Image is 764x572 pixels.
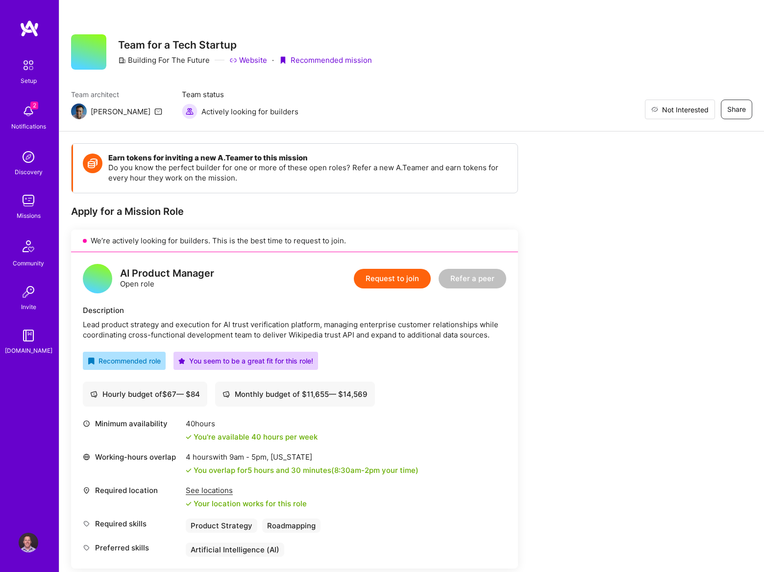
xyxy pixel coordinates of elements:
[20,20,39,37] img: logo
[17,234,40,258] img: Community
[727,104,746,114] span: Share
[186,498,307,509] div: Your location works for this role
[354,269,431,288] button: Request to join
[91,106,150,117] div: [PERSON_NAME]
[186,432,318,442] div: You're available 40 hours per week
[334,466,380,475] span: 8:30am - 2pm
[19,102,38,121] img: bell
[439,269,506,288] button: Refer a peer
[30,102,38,109] span: 2
[21,302,36,312] div: Invite
[186,543,284,557] div: Artificial Intelligence (AI)
[645,100,715,119] button: Not Interested
[662,104,709,115] span: Not Interested
[154,107,162,115] i: icon Mail
[118,55,210,65] div: Building For The Future
[83,418,181,429] div: Minimum availability
[120,268,214,279] div: AI Product Manager
[88,356,161,366] div: Recommended role
[721,100,752,119] button: Share
[71,230,518,252] div: We’re actively looking for builders. This is the best time to request to join.
[83,420,90,427] i: icon Clock
[222,390,230,398] i: icon Cash
[272,55,274,65] div: ·
[229,55,267,65] a: Website
[83,519,181,529] div: Required skills
[108,162,508,183] p: Do you know the perfect builder for one or more of these open roles? Refer a new A.Teamer and ear...
[71,205,518,218] div: Apply for a Mission Role
[118,39,372,51] h3: Team for a Tech Startup
[83,154,102,173] img: Token icon
[83,319,506,340] div: Lead product strategy and execution for AI trust verification platform, managing enterprise custo...
[83,453,90,461] i: icon World
[83,543,181,553] div: Preferred skills
[19,533,38,552] img: User Avatar
[108,154,508,162] h4: Earn tokens for inviting a new A.Teamer to this mission
[18,55,39,76] img: setup
[194,465,419,475] div: You overlap for 5 hours and 30 minutes ( your time)
[71,104,87,119] img: Team Architect
[13,258,44,268] div: Community
[182,89,298,100] span: Team status
[17,210,41,221] div: Missions
[90,389,200,399] div: Hourly budget of $ 67 — $ 84
[120,268,214,289] div: Open role
[227,452,271,462] span: 9am - 5pm ,
[15,167,43,177] div: Discovery
[83,452,181,462] div: Working-hours overlap
[178,358,185,364] i: icon PurpleStar
[83,544,90,551] i: icon Tag
[83,487,90,494] i: icon Location
[90,390,98,398] i: icon Cash
[651,106,658,113] i: icon EyeClosed
[279,56,287,64] i: icon PurpleRibbon
[11,121,46,131] div: Notifications
[186,501,192,507] i: icon Check
[186,434,192,440] i: icon Check
[19,191,38,210] img: teamwork
[88,358,95,364] i: icon RecommendedBadge
[16,533,41,552] a: User Avatar
[19,282,38,302] img: Invite
[21,76,37,86] div: Setup
[279,55,372,65] div: Recommended mission
[83,520,90,527] i: icon Tag
[182,104,197,119] img: Actively looking for builders
[83,305,506,315] div: Description
[222,389,368,399] div: Monthly budget of $ 11,655 — $ 14,569
[186,485,307,495] div: See locations
[83,485,181,495] div: Required location
[262,519,320,533] div: Roadmapping
[5,345,52,356] div: [DOMAIN_NAME]
[178,356,313,366] div: You seem to be a great fit for this role!
[186,468,192,473] i: icon Check
[19,147,38,167] img: discovery
[186,452,419,462] div: 4 hours with [US_STATE]
[19,326,38,345] img: guide book
[186,519,257,533] div: Product Strategy
[118,56,126,64] i: icon CompanyGray
[71,89,162,100] span: Team architect
[186,418,318,429] div: 40 hours
[201,106,298,117] span: Actively looking for builders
